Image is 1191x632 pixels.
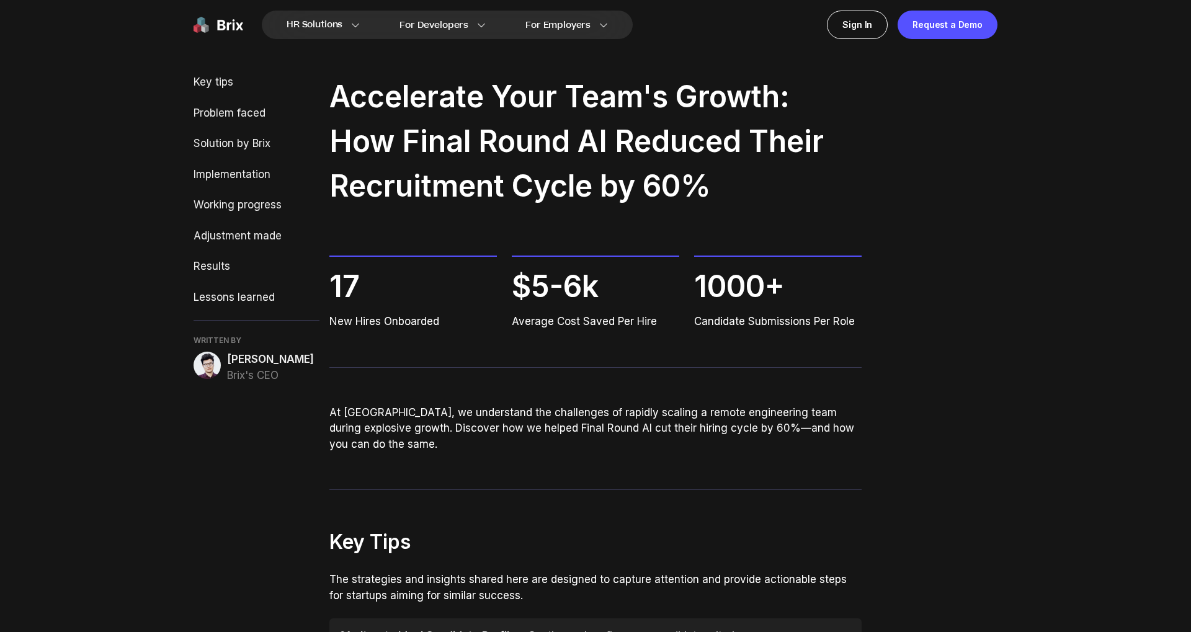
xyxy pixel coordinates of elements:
[329,405,862,453] p: At [GEOGRAPHIC_DATA], we understand the challenges of rapidly scaling a remote engineering team d...
[399,19,468,32] span: For Developers
[194,352,221,379] img: alex
[329,74,862,208] h2: Accelerate Your Team's Growth: How Final Round AI Reduced Their Recruitment Cycle by 60%
[827,11,888,39] a: Sign In
[525,19,591,32] span: For Employers
[194,167,319,183] div: Implementation
[194,74,319,91] div: Key tips
[329,527,862,557] h2: Key Tips
[329,572,862,603] p: The strategies and insights shared here are designed to capture attention and provide actionable ...
[194,105,319,122] div: Problem faced
[512,314,679,330] span: Average Cost Saved Per Hire
[194,136,319,152] div: Solution by Brix
[194,290,319,306] div: Lessons learned
[287,15,342,35] span: HR Solutions
[898,11,997,39] a: Request a Demo
[694,264,862,309] span: 1000+
[329,314,497,330] span: New Hires Onboarded
[194,228,319,244] div: Adjustment made
[227,368,314,384] span: Brix's CEO
[512,264,679,309] span: $5-6k
[694,314,862,330] span: Candidate Submissions Per Role
[227,352,314,368] span: [PERSON_NAME]
[194,336,319,345] span: WRITTEN BY
[194,197,319,213] div: Working progress
[194,259,319,275] div: Results
[329,264,497,309] span: 17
